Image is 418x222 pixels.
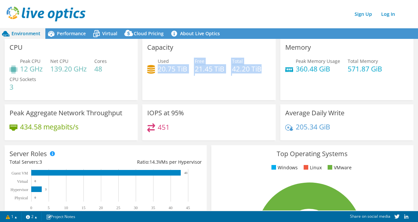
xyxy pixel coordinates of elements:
span: Cores [94,58,107,64]
span: Free [195,58,204,64]
h4: 571.87 GiB [348,65,382,72]
a: About Live Optics [169,28,225,39]
text: 5 [48,206,50,210]
div: Total Servers: [10,158,105,166]
span: Total Memory [348,58,378,64]
span: Performance [57,30,86,37]
img: live_optics_svg.svg [7,7,85,21]
text: 25 [116,206,120,210]
h4: 360.48 GiB [296,65,340,72]
h3: Top Operating Systems [216,150,408,157]
text: 3 [45,188,47,191]
h4: 434.58 megabits/s [20,123,79,130]
h4: 451 [158,124,170,131]
text: 0 [30,206,32,210]
text: Hypervisor [11,187,28,192]
span: Used [158,58,169,64]
a: 1 [1,212,22,221]
text: 20 [99,206,103,210]
text: 15 [81,206,85,210]
span: Cloud Pricing [134,30,164,37]
span: 3 [39,159,42,165]
text: 43 [184,171,188,175]
span: Virtual [102,30,117,37]
h4: 20.75 TiB [158,65,187,72]
span: CPU Sockets [10,76,36,82]
text: 45 [186,206,190,210]
a: Log In [378,9,398,19]
text: 0 [35,196,36,199]
h4: 48 [94,65,107,72]
span: Environment [12,30,40,37]
li: VMware [326,164,352,171]
text: 10 [64,206,68,210]
li: Linux [302,164,322,171]
text: 35 [151,206,155,210]
a: 2 [21,212,42,221]
h4: 21.45 TiB [195,65,224,72]
text: 0 [35,180,36,183]
a: Project Notes [41,212,80,221]
text: 30 [134,206,138,210]
h3: Peak Aggregate Network Throughput [10,109,122,117]
text: Virtual [17,179,28,184]
span: Peak CPU [20,58,40,64]
text: Physical [14,196,28,200]
span: Peak Memory Usage [296,58,340,64]
h4: 12 GHz [20,65,43,72]
h4: 205.34 GiB [296,123,330,130]
h3: Capacity [147,44,173,51]
span: Total [232,58,243,64]
span: Net CPU [50,58,68,64]
h3: Average Daily Write [285,109,344,117]
h4: 139.20 GHz [50,65,87,72]
h4: 3 [10,83,36,91]
h3: Memory [285,44,311,51]
li: Windows [270,164,298,171]
h3: IOPS at 95% [147,109,184,117]
h3: CPU [10,44,23,51]
h3: Server Roles [10,150,47,157]
a: Sign Up [351,9,375,19]
span: Share on social media [350,213,390,219]
span: 14.3 [150,159,159,165]
text: Guest VM [12,171,28,176]
div: Ratio: VMs per Hypervisor [105,158,201,166]
text: 40 [169,206,173,210]
h4: 42.20 TiB [232,65,262,72]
